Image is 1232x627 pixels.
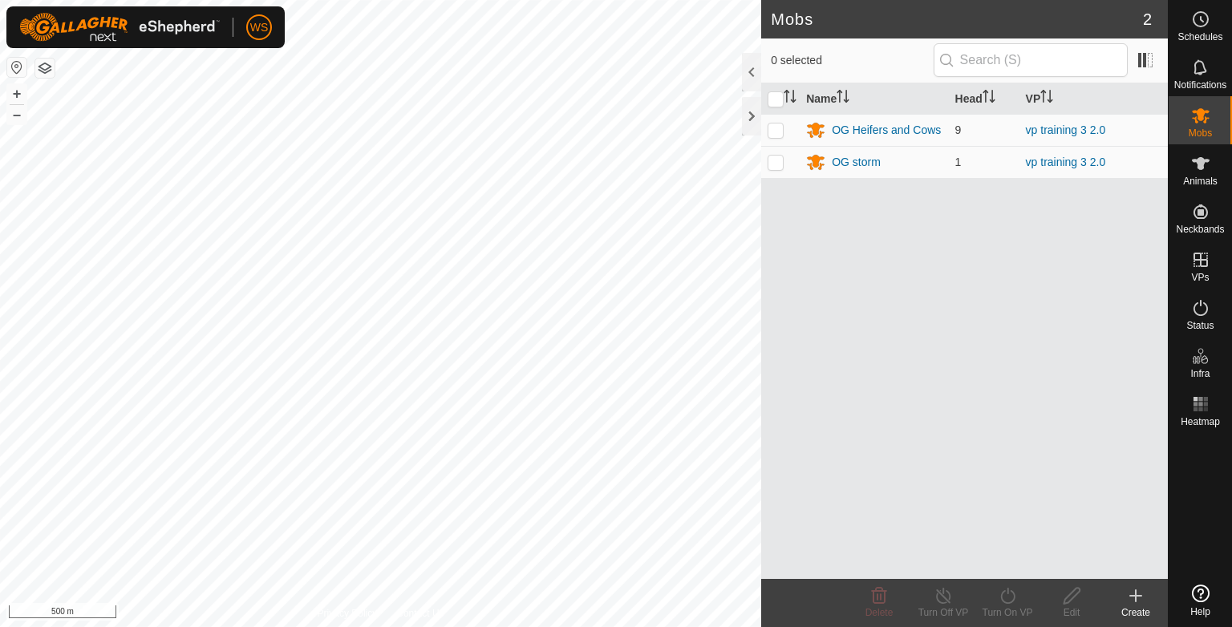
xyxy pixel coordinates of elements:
span: 0 selected [771,52,933,69]
span: Schedules [1177,32,1222,42]
span: Notifications [1174,80,1226,90]
span: Neckbands [1176,225,1224,234]
button: + [7,84,26,103]
span: Delete [865,607,894,618]
p-sorticon: Activate to sort [1040,92,1053,105]
a: vp training 3 2.0 [1026,123,1106,136]
div: Create [1104,605,1168,620]
a: Help [1169,578,1232,623]
th: Name [800,83,948,115]
span: Heatmap [1181,417,1220,427]
th: Head [949,83,1019,115]
p-sorticon: Activate to sort [784,92,796,105]
a: vp training 3 2.0 [1026,156,1106,168]
div: OG Heifers and Cows [832,122,941,139]
div: Edit [1039,605,1104,620]
span: 2 [1143,7,1152,31]
span: Mobs [1189,128,1212,138]
button: Reset Map [7,58,26,77]
button: – [7,105,26,124]
div: Turn On VP [975,605,1039,620]
button: Map Layers [35,59,55,78]
span: Status [1186,321,1214,330]
img: Gallagher Logo [19,13,220,42]
span: Infra [1190,369,1210,378]
p-sorticon: Activate to sort [983,92,995,105]
p-sorticon: Activate to sort [837,92,849,105]
span: Help [1190,607,1210,617]
h2: Mobs [771,10,1143,29]
span: VPs [1191,273,1209,282]
div: OG storm [832,154,881,171]
span: WS [250,19,269,36]
a: Contact Us [396,606,444,621]
span: Animals [1183,176,1218,186]
span: 1 [955,156,962,168]
a: Privacy Policy [318,606,378,621]
input: Search (S) [934,43,1128,77]
span: 9 [955,123,962,136]
th: VP [1019,83,1168,115]
div: Turn Off VP [911,605,975,620]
